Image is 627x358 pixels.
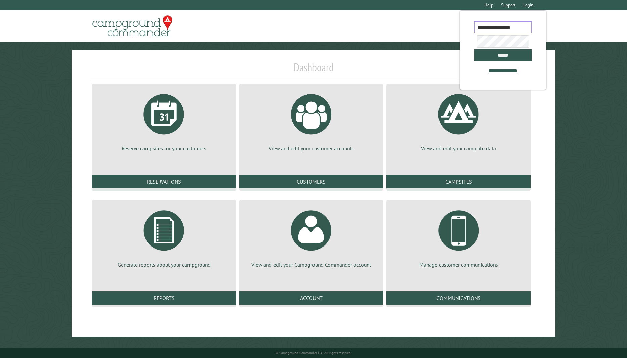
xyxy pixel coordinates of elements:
[386,175,530,188] a: Campsites
[100,205,228,268] a: Generate reports about your campground
[247,261,375,268] p: View and edit your Campground Commander account
[92,291,236,305] a: Reports
[394,261,522,268] p: Manage customer communications
[92,175,236,188] a: Reservations
[247,89,375,152] a: View and edit your customer accounts
[239,291,383,305] a: Account
[100,89,228,152] a: Reserve campsites for your customers
[394,89,522,152] a: View and edit your campsite data
[247,145,375,152] p: View and edit your customer accounts
[90,61,537,79] h1: Dashboard
[394,205,522,268] a: Manage customer communications
[394,145,522,152] p: View and edit your campsite data
[100,261,228,268] p: Generate reports about your campground
[247,205,375,268] a: View and edit your Campground Commander account
[276,351,351,355] small: © Campground Commander LLC. All rights reserved.
[100,145,228,152] p: Reserve campsites for your customers
[239,175,383,188] a: Customers
[90,13,174,39] img: Campground Commander
[386,291,530,305] a: Communications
